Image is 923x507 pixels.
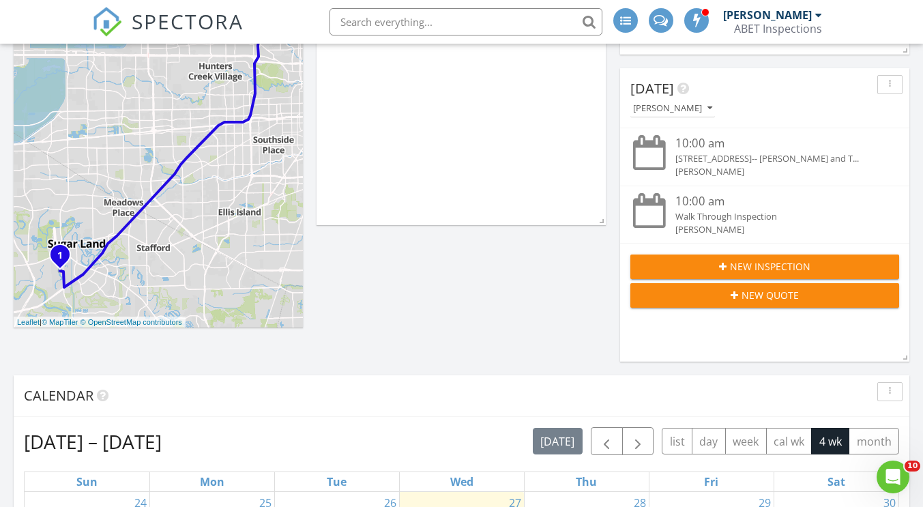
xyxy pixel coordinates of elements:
a: Saturday [825,472,848,491]
button: 4 wk [811,428,849,454]
div: 10:00 am [675,193,877,210]
button: New Quote [630,283,899,308]
button: New Inspection [630,255,899,279]
i: 1 [57,251,63,261]
button: day [692,428,726,454]
a: SPECTORA [92,18,244,47]
span: 10 [905,461,920,472]
span: New Quote [742,288,799,302]
div: 10:00 am [675,135,877,152]
a: Tuesday [324,472,349,491]
a: Thursday [573,472,600,491]
div: Walk Through Inspection [675,210,877,223]
button: cal wk [766,428,812,454]
span: SPECTORA [132,7,244,35]
div: 1118 Weldon Park Dr, Sugar Land, TX 77479 [60,255,68,263]
h2: [DATE] – [DATE] [24,428,162,455]
a: Leaflet [17,318,40,326]
button: [PERSON_NAME] [630,100,715,118]
iframe: Intercom live chat [877,461,909,493]
button: Previous [591,427,623,455]
a: Sunday [74,472,100,491]
button: list [662,428,692,454]
a: Wednesday [448,472,476,491]
a: Friday [701,472,721,491]
span: [DATE] [630,79,674,98]
div: [PERSON_NAME] [633,104,712,113]
div: ABET Inspections [734,22,822,35]
img: The Best Home Inspection Software - Spectora [92,7,122,37]
div: [PERSON_NAME] [675,165,877,178]
div: | [14,317,186,328]
a: © OpenStreetMap contributors [80,318,182,326]
div: [STREET_ADDRESS]-- [PERSON_NAME] and T... [675,152,877,165]
button: week [725,428,767,454]
button: [DATE] [533,428,583,454]
button: month [849,428,899,454]
input: Search everything... [329,8,602,35]
div: [PERSON_NAME] [723,8,812,22]
span: New Inspection [730,259,810,274]
a: Monday [197,472,227,491]
span: Calendar [24,386,93,405]
button: Next [622,427,654,455]
a: © MapTiler [42,318,78,326]
div: [PERSON_NAME] [675,223,877,236]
